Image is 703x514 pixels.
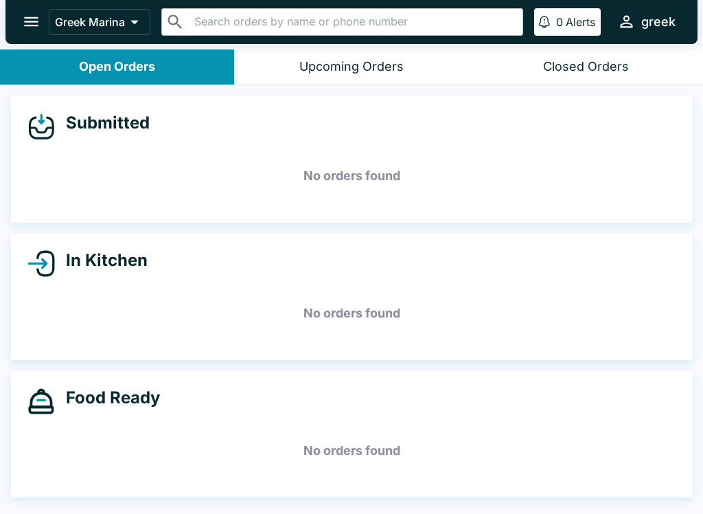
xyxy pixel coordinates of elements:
h4: Submitted [55,113,150,133]
p: Greek Marina [55,15,125,29]
div: Closed Orders [543,59,629,75]
h5: No orders found [27,151,676,201]
p: Alerts [566,15,595,29]
button: greek [612,7,681,36]
h4: Food Ready [55,388,160,408]
input: Search orders by name or phone number [190,12,517,32]
button: open drawer [14,4,49,39]
div: greek [641,14,676,30]
h4: In Kitchen [55,250,148,271]
div: Upcoming Orders [299,59,404,75]
h5: No orders found [27,289,676,338]
h5: No orders found [27,426,676,476]
button: Greek Marina [49,9,150,35]
p: 0 [556,15,563,29]
div: Open Orders [79,59,155,75]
